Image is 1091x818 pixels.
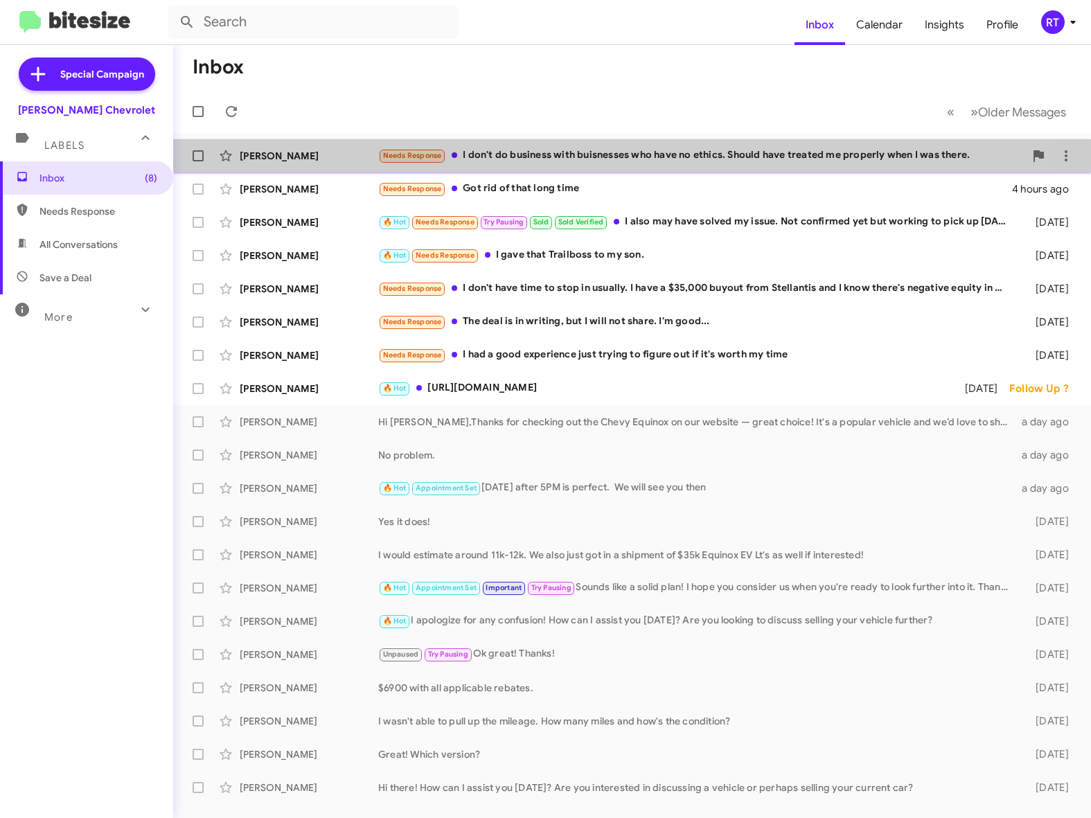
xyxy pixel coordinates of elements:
span: Save a Deal [39,271,91,285]
div: [PERSON_NAME] [240,249,378,263]
div: [PERSON_NAME] [240,348,378,362]
div: [PERSON_NAME] [240,315,378,329]
div: The deal is in writing, but I will not share. I'm good... [378,314,1018,330]
span: Needs Response [416,217,474,226]
div: Yes it does! [378,515,1018,528]
div: Hi there! How can I assist you [DATE]? Are you interested in discussing a vehicle or perhaps sell... [378,781,1018,794]
div: I don't do business with buisnesses who have no ethics. Should have treated me properly when I wa... [378,148,1025,163]
div: Got rid of that long time [378,181,1012,197]
a: Calendar [845,5,914,45]
div: [PERSON_NAME] [240,515,378,528]
button: Previous [939,98,963,126]
div: [PERSON_NAME] [240,149,378,163]
div: Great! Which version? [378,747,1018,761]
span: Sold [533,217,549,226]
span: Needs Response [39,204,157,218]
div: [URL][DOMAIN_NAME] [378,380,952,396]
span: (8) [145,171,157,185]
div: Sounds like a solid plan! I hope you consider us when you're ready to look further into it. Thank... [378,580,1018,596]
span: Appointment Set [416,583,477,592]
div: [PERSON_NAME] [240,382,378,395]
div: I wasn't able to pull up the mileage. How many miles and how's the condition? [378,714,1018,728]
div: 4 hours ago [1012,182,1080,196]
span: Needs Response [383,350,442,359]
span: Needs Response [383,151,442,160]
button: RT [1029,10,1076,34]
span: Try Pausing [484,217,524,226]
span: 🔥 Hot [383,251,407,260]
div: [DATE] [1018,581,1080,595]
span: Needs Response [383,284,442,293]
div: [DATE] after 5PM is perfect. We will see you then [378,480,1018,496]
div: RT [1041,10,1065,34]
div: Hi [PERSON_NAME],Thanks for checking out the Chevy Equinox on our website — great choice! It's a ... [378,415,1018,429]
div: [PERSON_NAME] [240,215,378,229]
span: Older Messages [978,105,1066,120]
div: a day ago [1018,415,1080,429]
div: [DATE] [1018,648,1080,661]
div: [PERSON_NAME] [240,448,378,462]
div: [PERSON_NAME] Chevrolet [18,103,155,117]
div: [PERSON_NAME] [240,182,378,196]
span: 🔥 Hot [383,583,407,592]
a: Profile [975,5,1029,45]
div: [DATE] [1018,315,1080,329]
div: No problem. [378,448,1018,462]
span: 🔥 Hot [383,483,407,492]
span: Needs Response [383,317,442,326]
div: [PERSON_NAME] [240,648,378,661]
span: « [947,103,955,121]
div: I had a good experience just trying to figure out if it's worth my time [378,347,1018,363]
span: Unpaused [383,650,419,659]
span: Needs Response [416,251,474,260]
div: [DATE] [1018,614,1080,628]
div: [DATE] [1018,714,1080,728]
div: Ok great! Thanks! [378,646,1018,662]
span: More [44,311,73,323]
input: Search [168,6,459,39]
div: [PERSON_NAME] [240,282,378,296]
div: I don't have time to stop in usually. I have a $35,000 buyout from Stellantis and I know there's ... [378,281,1018,296]
div: [PERSON_NAME] [240,581,378,595]
span: Labels [44,139,85,152]
div: [DATE] [1018,215,1080,229]
div: Follow Up ? [1009,382,1080,395]
span: Inbox [39,171,157,185]
span: Try Pausing [531,583,571,592]
span: All Conversations [39,238,118,251]
div: [PERSON_NAME] [240,747,378,761]
div: [DATE] [1018,781,1080,794]
div: $6900 with all applicable rebates. [378,681,1018,695]
button: Next [962,98,1074,126]
div: [PERSON_NAME] [240,781,378,794]
div: I would estimate around 11k-12k. We also just got in a shipment of $35k Equinox EV Lt's as well i... [378,548,1018,562]
span: Appointment Set [416,483,477,492]
div: [PERSON_NAME] [240,681,378,695]
div: I gave that Trailboss to my son. [378,247,1018,263]
span: Needs Response [383,184,442,193]
nav: Page navigation example [939,98,1074,126]
div: [DATE] [952,382,1009,395]
div: [DATE] [1018,249,1080,263]
span: Special Campaign [60,67,144,81]
div: [PERSON_NAME] [240,481,378,495]
div: I apologize for any confusion! How can I assist you [DATE]? Are you looking to discuss selling yo... [378,613,1018,629]
div: I also may have solved my issue. Not confirmed yet but working to pick up [DATE] morning. Let me ... [378,214,1018,230]
div: a day ago [1018,448,1080,462]
div: [DATE] [1018,681,1080,695]
div: a day ago [1018,481,1080,495]
div: [DATE] [1018,548,1080,562]
span: Try Pausing [428,650,468,659]
div: [DATE] [1018,282,1080,296]
div: [PERSON_NAME] [240,415,378,429]
div: [DATE] [1018,747,1080,761]
a: Insights [914,5,975,45]
span: » [970,103,978,121]
a: Special Campaign [19,57,155,91]
a: Inbox [795,5,845,45]
span: Sold Verified [558,217,604,226]
div: [PERSON_NAME] [240,548,378,562]
div: [PERSON_NAME] [240,614,378,628]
